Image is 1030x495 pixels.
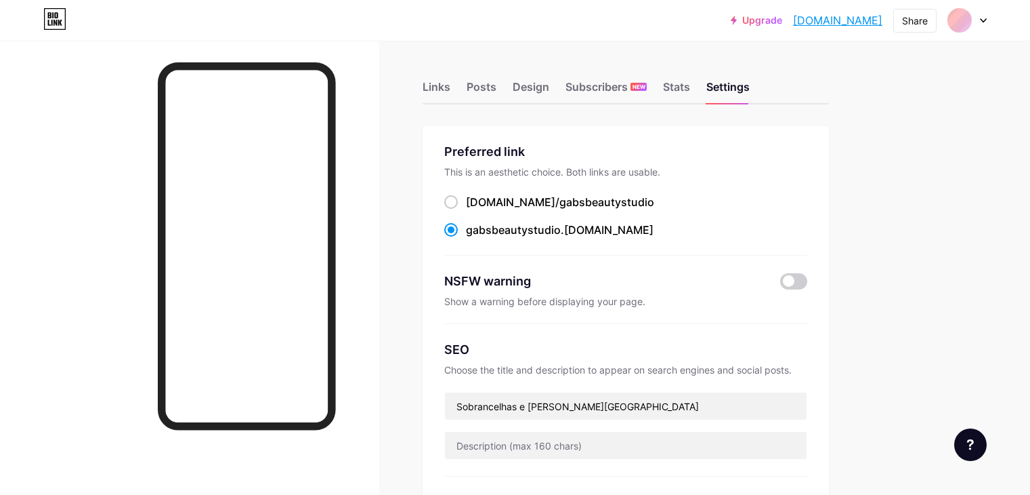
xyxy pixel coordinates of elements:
a: Upgrade [731,15,782,26]
div: Preferred link [444,142,807,161]
span: gabsbeautystudio [466,223,561,237]
div: Posts [467,79,496,103]
span: NEW [632,83,645,91]
a: [DOMAIN_NAME] [793,12,882,28]
input: Description (max 160 chars) [445,432,807,459]
input: Title [445,393,807,420]
div: NSFW warning [444,272,760,290]
span: gabsbeautystudio [559,195,654,209]
div: Show a warning before displaying your page. [444,296,807,307]
div: Design [513,79,549,103]
div: This is an aesthetic choice. Both links are usable. [444,166,807,178]
div: Share [902,14,928,28]
div: SEO [444,340,807,359]
div: .[DOMAIN_NAME] [466,222,653,238]
div: Settings [706,79,750,103]
div: [DOMAIN_NAME]/ [466,194,654,210]
div: Choose the title and description to appear on search engines and social posts. [444,364,807,376]
div: Links [423,79,450,103]
div: Subscribers [565,79,647,103]
div: Stats [663,79,690,103]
